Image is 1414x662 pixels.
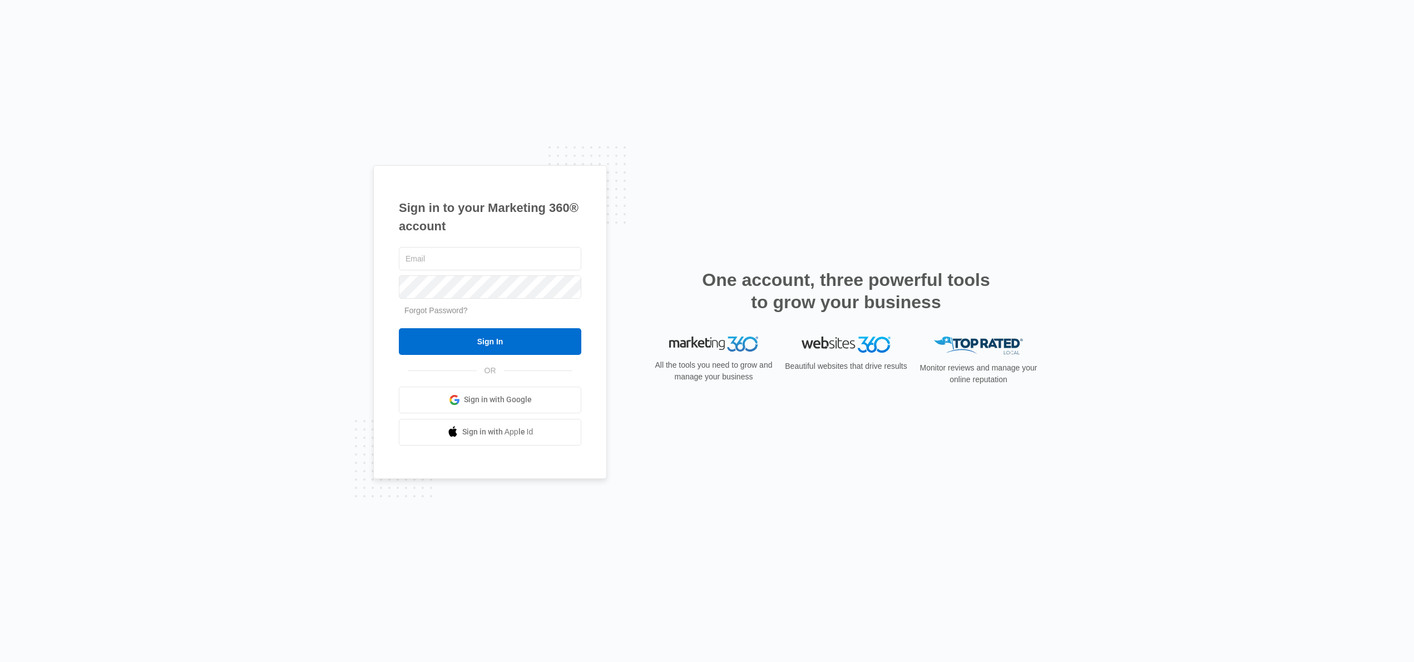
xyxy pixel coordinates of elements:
[651,359,776,383] p: All the tools you need to grow and manage your business
[399,247,581,270] input: Email
[462,426,533,438] span: Sign in with Apple Id
[802,337,891,353] img: Websites 360
[399,328,581,355] input: Sign In
[916,362,1041,386] p: Monitor reviews and manage your online reputation
[934,337,1023,355] img: Top Rated Local
[669,337,758,352] img: Marketing 360
[784,360,908,372] p: Beautiful websites that drive results
[404,306,468,315] a: Forgot Password?
[399,419,581,446] a: Sign in with Apple Id
[464,394,532,406] span: Sign in with Google
[399,199,581,235] h1: Sign in to your Marketing 360® account
[477,365,504,377] span: OR
[399,387,581,413] a: Sign in with Google
[699,269,993,313] h2: One account, three powerful tools to grow your business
